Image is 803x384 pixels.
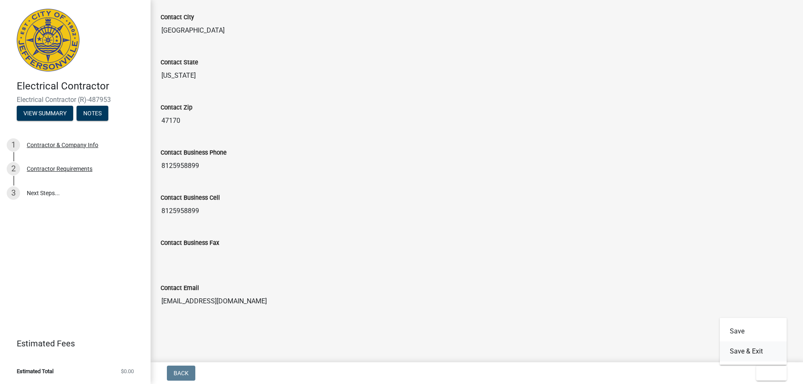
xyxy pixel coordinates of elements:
button: Exit [756,366,787,381]
label: Contact City [161,15,194,20]
div: 3 [7,186,20,200]
button: View Summary [17,106,73,121]
wm-modal-confirm: Notes [77,110,108,117]
h4: Electrical Contractor [17,80,144,92]
a: Estimated Fees [7,335,137,352]
div: 2 [7,162,20,175]
span: Exit [763,370,775,376]
label: Contact Zip [161,105,192,111]
span: Electrical Contractor (R)-487953 [17,96,134,104]
label: Contact State [161,60,198,66]
span: Estimated Total [17,369,54,374]
label: Contact Email [161,285,199,291]
button: Save [720,321,787,341]
div: Exit [720,318,787,365]
wm-modal-confirm: Summary [17,110,73,117]
button: Notes [77,106,108,121]
span: Back [174,370,189,376]
span: $0.00 [121,369,134,374]
div: 1 [7,138,20,152]
label: Contact Business Fax [161,240,219,246]
button: Save & Exit [720,341,787,361]
label: Contact Business Cell [161,195,220,201]
label: Contact Business Phone [161,150,227,156]
button: Back [167,366,195,381]
img: City of Jeffersonville, Indiana [17,9,79,71]
div: Contractor & Company Info [27,142,98,148]
div: Contractor Requirements [27,166,92,172]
